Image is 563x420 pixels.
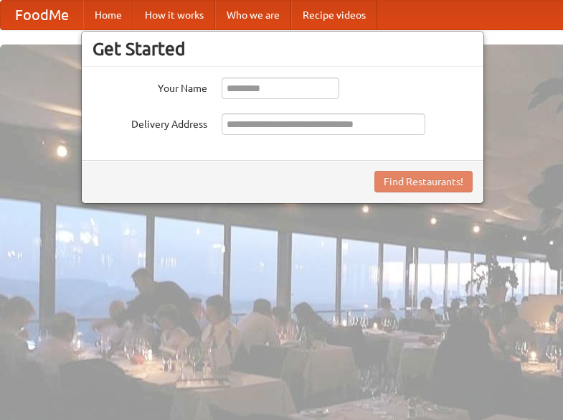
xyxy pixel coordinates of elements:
[291,1,377,29] a: Recipe videos
[374,171,473,192] button: Find Restaurants!
[93,38,473,60] h3: Get Started
[83,1,133,29] a: Home
[93,113,207,131] label: Delivery Address
[1,1,83,29] a: FoodMe
[133,1,215,29] a: How it works
[93,78,207,95] label: Your Name
[215,1,291,29] a: Who we are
